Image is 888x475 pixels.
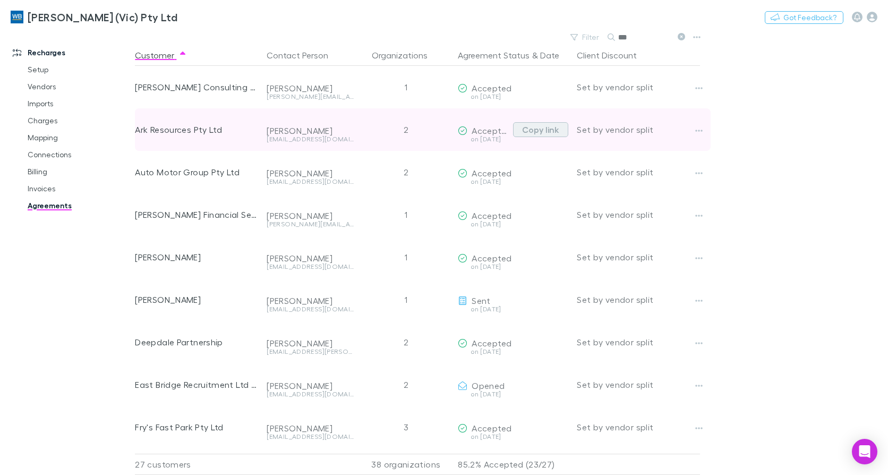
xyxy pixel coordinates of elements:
[135,66,258,108] div: [PERSON_NAME] Consulting Pty Ltd
[358,278,454,321] div: 1
[472,168,511,178] span: Accepted
[267,221,354,227] div: [PERSON_NAME][EMAIL_ADDRESS][DOMAIN_NAME]
[472,125,511,135] span: Accepted
[135,406,258,448] div: Fry's Fast Park Pty Ltd
[577,236,700,278] div: Set by vendor split
[135,278,258,321] div: [PERSON_NAME]
[267,391,354,397] div: [EMAIL_ADDRESS][DOMAIN_NAME]
[472,380,505,391] span: Opened
[540,45,559,66] button: Date
[577,321,700,363] div: Set by vendor split
[513,122,568,137] button: Copy link
[267,83,354,94] div: [PERSON_NAME]
[458,349,568,355] div: on [DATE]
[358,363,454,406] div: 2
[577,108,700,151] div: Set by vendor split
[267,380,354,391] div: [PERSON_NAME]
[458,45,568,66] div: &
[458,434,568,440] div: on [DATE]
[565,31,605,44] button: Filter
[17,129,141,146] a: Mapping
[135,45,187,66] button: Customer
[267,338,354,349] div: [PERSON_NAME]
[577,406,700,448] div: Set by vendor split
[458,454,568,474] p: 85.2% Accepted (23/27)
[472,253,511,263] span: Accepted
[267,168,354,179] div: [PERSON_NAME]
[577,278,700,321] div: Set by vendor split
[458,221,568,227] div: on [DATE]
[458,136,509,142] div: on [DATE]
[358,66,454,108] div: 1
[458,306,568,312] div: on [DATE]
[577,66,700,108] div: Set by vendor split
[267,210,354,221] div: [PERSON_NAME]
[458,45,530,66] button: Agreement Status
[458,391,568,397] div: on [DATE]
[4,4,184,30] a: [PERSON_NAME] (Vic) Pty Ltd
[458,94,568,100] div: on [DATE]
[135,454,262,475] div: 27 customers
[458,179,568,185] div: on [DATE]
[358,406,454,448] div: 3
[852,439,877,464] div: Open Intercom Messenger
[267,423,354,434] div: [PERSON_NAME]
[135,193,258,236] div: [PERSON_NAME] Financial Services Pty Ltd
[17,180,141,197] a: Invoices
[11,11,23,23] img: William Buck (Vic) Pty Ltd's Logo
[267,434,354,440] div: [EMAIL_ADDRESS][DOMAIN_NAME]
[267,349,354,355] div: [EMAIL_ADDRESS][PERSON_NAME][DOMAIN_NAME]
[267,264,354,270] div: [EMAIL_ADDRESS][DOMAIN_NAME]
[17,61,141,78] a: Setup
[267,45,341,66] button: Contact Person
[267,179,354,185] div: [EMAIL_ADDRESS][DOMAIN_NAME]
[358,193,454,236] div: 1
[267,306,354,312] div: [EMAIL_ADDRESS][DOMAIN_NAME]
[458,264,568,270] div: on [DATE]
[472,295,490,306] span: Sent
[577,363,700,406] div: Set by vendor split
[17,78,141,95] a: Vendors
[472,83,511,93] span: Accepted
[577,45,650,66] button: Client Discount
[358,236,454,278] div: 1
[472,210,511,220] span: Accepted
[135,321,258,363] div: Deepdale Partnership
[135,151,258,193] div: Auto Motor Group Pty Ltd
[358,151,454,193] div: 2
[135,108,258,151] div: Ark Resources Pty Ltd
[358,108,454,151] div: 2
[472,423,511,433] span: Accepted
[267,125,354,136] div: [PERSON_NAME]
[2,44,141,61] a: Recharges
[28,11,177,23] h3: [PERSON_NAME] (Vic) Pty Ltd
[577,193,700,236] div: Set by vendor split
[267,295,354,306] div: [PERSON_NAME]
[372,45,440,66] button: Organizations
[17,95,141,112] a: Imports
[17,146,141,163] a: Connections
[577,151,700,193] div: Set by vendor split
[17,197,141,214] a: Agreements
[765,11,843,24] button: Got Feedback?
[267,136,354,142] div: [EMAIL_ADDRESS][DOMAIN_NAME]
[267,94,354,100] div: [PERSON_NAME][EMAIL_ADDRESS][DOMAIN_NAME]
[267,253,354,264] div: [PERSON_NAME]
[17,112,141,129] a: Charges
[17,163,141,180] a: Billing
[358,454,454,475] div: 38 organizations
[358,321,454,363] div: 2
[135,363,258,406] div: East Bridge Recruitment Ltd ([GEOGRAPHIC_DATA])
[472,338,511,348] span: Accepted
[135,236,258,278] div: [PERSON_NAME]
